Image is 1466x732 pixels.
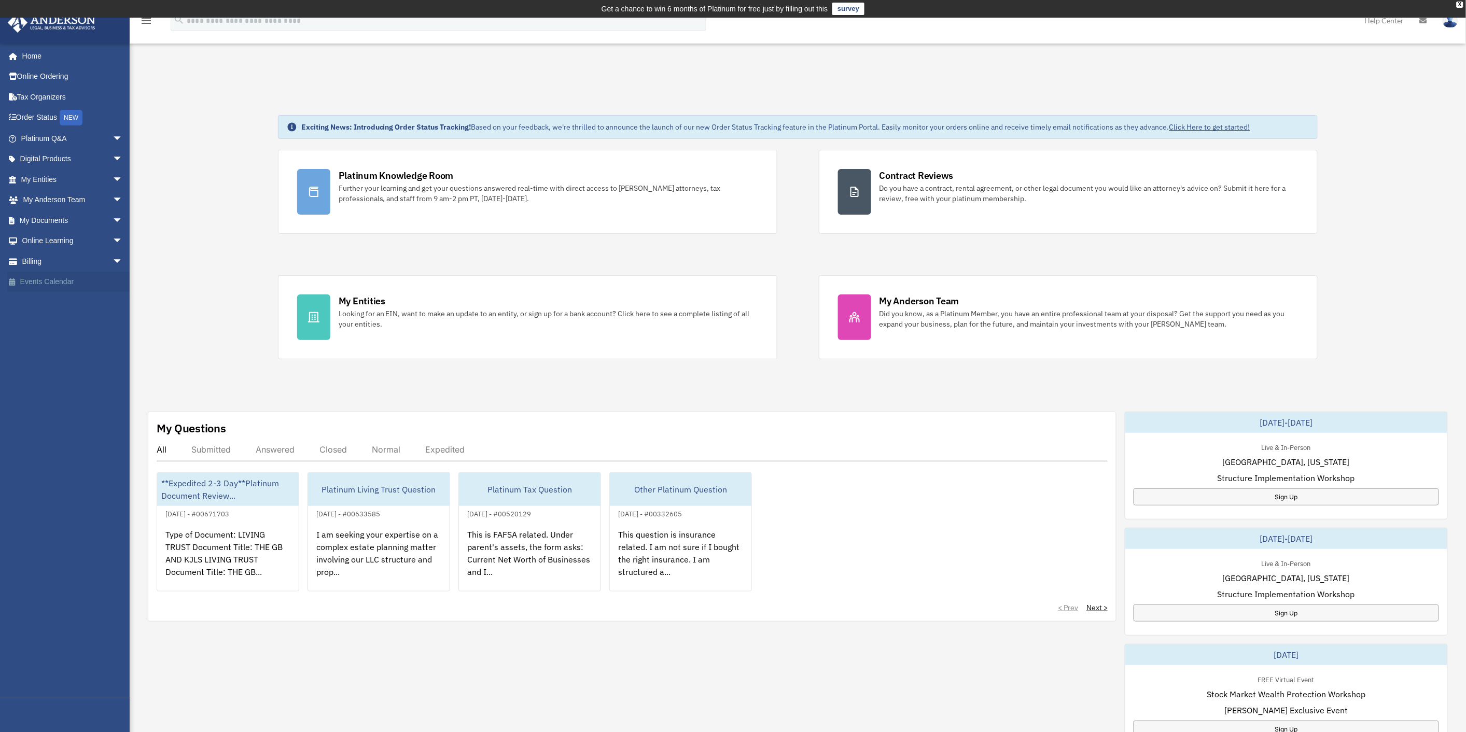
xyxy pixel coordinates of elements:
div: [DATE] - #00671703 [157,508,238,518]
span: Structure Implementation Workshop [1218,472,1355,484]
div: **Expedited 2-3 Day**Platinum Document Review... [157,473,299,506]
span: [GEOGRAPHIC_DATA], [US_STATE] [1223,572,1350,584]
div: [DATE] [1125,644,1447,665]
div: Platinum Living Trust Question [308,473,450,506]
a: Platinum Tax Question[DATE] - #00520129This is FAFSA related. Under parent's assets, the form ask... [458,472,601,592]
img: Anderson Advisors Platinum Portal [5,12,99,33]
div: [DATE]-[DATE] [1125,412,1447,433]
i: search [173,14,185,25]
strong: Exciting News: Introducing Order Status Tracking! [301,122,471,132]
div: Based on your feedback, we're thrilled to announce the launch of our new Order Status Tracking fe... [301,122,1250,132]
a: Order StatusNEW [7,107,138,129]
a: My Documentsarrow_drop_down [7,210,138,231]
img: User Pic [1443,13,1458,28]
div: Other Platinum Question [610,473,751,506]
span: arrow_drop_down [113,231,133,252]
span: arrow_drop_down [113,169,133,190]
div: My Questions [157,420,226,436]
div: Closed [319,444,347,455]
div: Platinum Knowledge Room [339,169,454,182]
a: Contract Reviews Do you have a contract, rental agreement, or other legal document you would like... [819,150,1318,234]
a: survey [832,3,864,15]
div: Looking for an EIN, want to make an update to an entity, or sign up for a bank account? Click her... [339,308,758,329]
a: Home [7,46,133,66]
div: Further your learning and get your questions answered real-time with direct access to [PERSON_NAM... [339,183,758,204]
a: Online Ordering [7,66,138,87]
div: Live & In-Person [1253,441,1319,452]
div: Get a chance to win 6 months of Platinum for free just by filling out this [602,3,828,15]
div: Type of Document: LIVING TRUST Document Title: THE GB AND KJLS LIVING TRUST Document Title: THE G... [157,520,299,601]
a: Sign Up [1134,604,1439,622]
a: Digital Productsarrow_drop_down [7,149,138,170]
a: My Anderson Teamarrow_drop_down [7,190,138,210]
div: [DATE]-[DATE] [1125,528,1447,549]
a: Sign Up [1134,488,1439,505]
span: [GEOGRAPHIC_DATA], [US_STATE] [1223,456,1350,468]
div: My Anderson Team [879,294,959,307]
div: Contract Reviews [879,169,954,182]
a: Online Learningarrow_drop_down [7,231,138,251]
a: Billingarrow_drop_down [7,251,138,272]
a: menu [140,18,152,27]
div: All [157,444,166,455]
div: Normal [372,444,400,455]
div: NEW [60,110,82,125]
div: Expedited [425,444,465,455]
span: arrow_drop_down [113,149,133,170]
span: arrow_drop_down [113,251,133,272]
a: Events Calendar [7,272,138,292]
a: My Anderson Team Did you know, as a Platinum Member, you have an entire professional team at your... [819,275,1318,359]
a: My Entities Looking for an EIN, want to make an update to an entity, or sign up for a bank accoun... [278,275,777,359]
a: **Expedited 2-3 Day**Platinum Document Review...[DATE] - #00671703Type of Document: LIVING TRUST ... [157,472,299,592]
a: Platinum Living Trust Question[DATE] - #00633585I am seeking your expertise on a complex estate p... [308,472,450,592]
a: Click Here to get started! [1169,122,1250,132]
span: arrow_drop_down [113,210,133,231]
span: [PERSON_NAME] Exclusive Event [1225,704,1348,716]
div: This question is insurance related. I am not sure if I bought the right insurance. I am structure... [610,520,751,601]
a: Platinum Q&Aarrow_drop_down [7,128,138,149]
div: Do you have a contract, rental agreement, or other legal document you would like an attorney's ad... [879,183,1299,204]
div: [DATE] - #00332605 [610,508,690,518]
div: [DATE] - #00633585 [308,508,388,518]
div: Platinum Tax Question [459,473,601,506]
div: [DATE] - #00520129 [459,508,539,518]
span: arrow_drop_down [113,190,133,211]
a: Tax Organizers [7,87,138,107]
a: My Entitiesarrow_drop_down [7,169,138,190]
div: This is FAFSA related. Under parent's assets, the form asks: Current Net Worth of Businesses and ... [459,520,601,601]
div: My Entities [339,294,385,307]
a: Next > [1086,602,1108,613]
i: menu [140,15,152,27]
span: arrow_drop_down [113,128,133,149]
span: Structure Implementation Workshop [1218,588,1355,600]
div: I am seeking your expertise on a complex estate planning matter involving our LLC structure and p... [308,520,450,601]
div: Live & In-Person [1253,557,1319,568]
a: Other Platinum Question[DATE] - #00332605This question is insurance related. I am not sure if I b... [609,472,752,592]
div: Submitted [191,444,231,455]
div: close [1457,2,1463,8]
a: Platinum Knowledge Room Further your learning and get your questions answered real-time with dire... [278,150,777,234]
span: Stock Market Wealth Protection Workshop [1207,688,1366,700]
div: Did you know, as a Platinum Member, you have an entire professional team at your disposal? Get th... [879,308,1299,329]
div: FREE Virtual Event [1250,673,1323,684]
div: Answered [256,444,295,455]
